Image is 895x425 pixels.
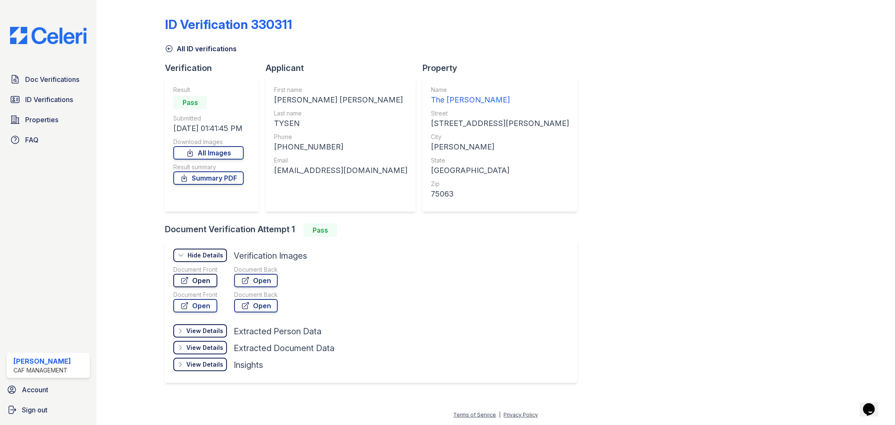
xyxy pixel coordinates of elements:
div: Last name [274,109,407,118]
div: [PERSON_NAME] [13,356,71,366]
span: FAQ [25,135,39,145]
div: Phone [274,133,407,141]
div: Name [431,86,569,94]
div: Zip [431,180,569,188]
a: Open [173,274,217,287]
div: [STREET_ADDRESS][PERSON_NAME] [431,118,569,129]
div: Extracted Person Data [234,325,321,337]
span: ID Verifications [25,94,73,105]
div: Hide Details [188,251,223,260]
div: Extracted Document Data [234,342,334,354]
a: Terms of Service [454,412,496,418]
div: Insights [234,359,263,371]
div: Submitted [173,114,244,123]
div: CAF Management [13,366,71,375]
div: | [499,412,501,418]
a: Open [234,299,278,312]
div: [DATE] 01:41:45 PM [173,123,244,134]
a: All ID verifications [165,44,237,54]
div: First name [274,86,407,94]
span: Sign out [22,405,47,415]
div: Document Verification Attempt 1 [165,223,584,237]
div: Document Front [173,265,217,274]
div: State [431,156,569,165]
div: [PERSON_NAME] [431,141,569,153]
a: Open [234,274,278,287]
div: Street [431,109,569,118]
a: Properties [7,111,90,128]
a: Name The [PERSON_NAME] [431,86,569,106]
div: [EMAIL_ADDRESS][DOMAIN_NAME] [274,165,407,176]
a: FAQ [7,131,90,148]
div: View Details [186,360,223,369]
a: All Images [173,146,244,160]
iframe: chat widget [860,391,887,417]
a: Open [173,299,217,312]
div: City [431,133,569,141]
img: CE_Logo_Blue-a8612792a0a2168367f1c8372b55b34899dd931a85d93a1a3d3e32e68fde9ad4.png [3,27,93,44]
span: Account [22,385,48,395]
div: The [PERSON_NAME] [431,94,569,106]
div: Document Back [234,291,278,299]
div: TYSEN [274,118,407,129]
div: View Details [186,327,223,335]
div: Pass [173,96,207,109]
a: Summary PDF [173,171,244,185]
div: Download Images [173,138,244,146]
a: Privacy Policy [504,412,538,418]
div: [GEOGRAPHIC_DATA] [431,165,569,176]
div: Pass [303,223,337,237]
div: Result [173,86,244,94]
div: 75063 [431,188,569,200]
div: View Details [186,344,223,352]
div: Result summary [173,163,244,171]
a: Doc Verifications [7,71,90,88]
div: [PHONE_NUMBER] [274,141,407,153]
a: Account [3,381,93,398]
a: ID Verifications [7,91,90,108]
div: Document Back [234,265,278,274]
div: ID Verification 330311 [165,17,292,32]
a: Sign out [3,401,93,418]
div: Verification [165,62,266,74]
div: Verification Images [234,250,307,262]
div: Document Front [173,291,217,299]
div: Applicant [266,62,423,74]
span: Properties [25,115,58,125]
div: [PERSON_NAME] [PERSON_NAME] [274,94,407,106]
span: Doc Verifications [25,74,79,84]
div: Property [423,62,584,74]
div: Email [274,156,407,165]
